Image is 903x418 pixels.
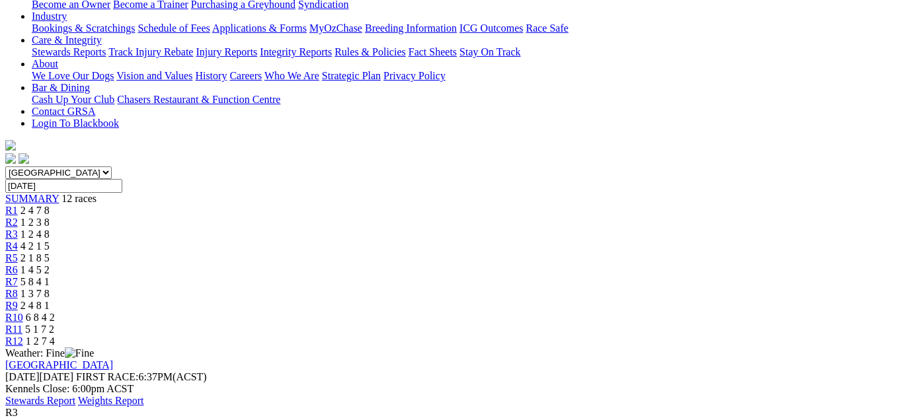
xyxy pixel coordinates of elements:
a: Bookings & Scratchings [32,22,135,34]
a: Chasers Restaurant & Function Centre [117,94,280,105]
a: R4 [5,240,18,252]
a: We Love Our Dogs [32,70,114,81]
a: Injury Reports [196,46,257,57]
span: 1 4 5 2 [20,264,50,275]
span: 4 2 1 5 [20,240,50,252]
a: R5 [5,252,18,263]
a: Race Safe [526,22,568,34]
a: R2 [5,217,18,228]
div: Kennels Close: 6:00pm ACST [5,383,898,395]
span: [DATE] [5,371,40,382]
a: R10 [5,312,23,323]
span: 2 4 8 1 [20,300,50,311]
a: Bar & Dining [32,82,90,93]
div: Industry [32,22,898,34]
span: 5 1 7 2 [25,324,54,335]
a: SUMMARY [5,193,59,204]
a: Fact Sheets [409,46,457,57]
span: 2 4 7 8 [20,205,50,216]
span: 1 2 7 4 [26,335,55,347]
a: R9 [5,300,18,311]
div: Bar & Dining [32,94,898,106]
a: Stewards Report [5,395,75,406]
img: twitter.svg [19,153,29,164]
a: Contact GRSA [32,106,95,117]
a: Integrity Reports [260,46,332,57]
a: R8 [5,288,18,299]
a: R12 [5,335,23,347]
a: Careers [229,70,262,81]
span: [DATE] [5,371,73,382]
a: History [195,70,227,81]
a: Strategic Plan [322,70,381,81]
span: 6:37PM(ACST) [76,371,207,382]
div: About [32,70,898,82]
a: Privacy Policy [383,70,446,81]
a: Applications & Forms [212,22,307,34]
a: R1 [5,205,18,216]
span: 1 2 3 8 [20,217,50,228]
a: Stewards Reports [32,46,106,57]
a: Rules & Policies [334,46,406,57]
a: [GEOGRAPHIC_DATA] [5,359,113,370]
span: 1 2 4 8 [20,228,50,240]
a: Cash Up Your Club [32,94,114,105]
span: 2 1 8 5 [20,252,50,263]
a: Care & Integrity [32,34,102,46]
a: R3 [5,228,18,240]
a: R11 [5,324,22,335]
span: 1 3 7 8 [20,288,50,299]
img: Fine [65,347,94,359]
a: Login To Blackbook [32,118,119,129]
a: Vision and Values [116,70,192,81]
span: R3 [5,407,18,418]
span: 12 races [61,193,97,204]
a: Stay On Track [459,46,520,57]
a: Industry [32,11,67,22]
span: 5 8 4 1 [20,276,50,287]
a: MyOzChase [309,22,362,34]
input: Select date [5,179,122,193]
a: Schedule of Fees [137,22,210,34]
span: Weather: Fine [5,347,94,359]
a: R7 [5,276,18,287]
span: FIRST RACE: [76,371,138,382]
a: Track Injury Rebate [108,46,193,57]
img: logo-grsa-white.png [5,140,16,151]
a: Breeding Information [365,22,457,34]
a: Weights Report [78,395,144,406]
div: Care & Integrity [32,46,898,58]
a: Who We Are [264,70,319,81]
img: facebook.svg [5,153,16,164]
a: ICG Outcomes [459,22,523,34]
a: R6 [5,264,18,275]
a: About [32,58,58,69]
span: 6 8 4 2 [26,312,55,323]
